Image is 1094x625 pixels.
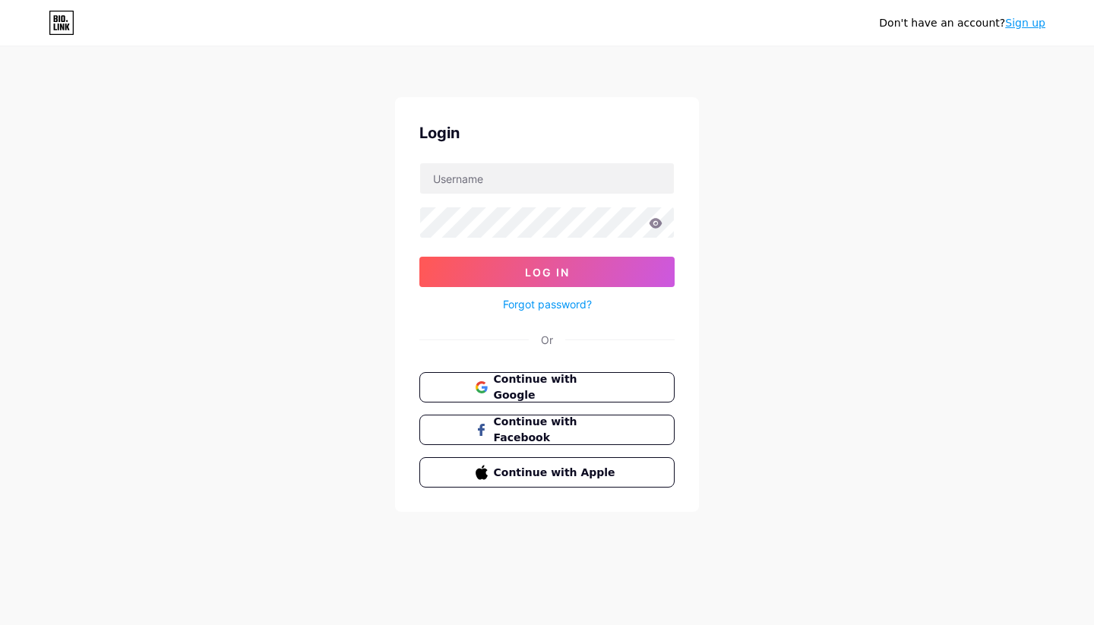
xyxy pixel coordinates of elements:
[879,15,1045,31] div: Don't have an account?
[503,296,592,312] a: Forgot password?
[419,372,675,402] button: Continue with Google
[419,122,675,144] div: Login
[494,371,619,403] span: Continue with Google
[1005,17,1045,29] a: Sign up
[494,465,619,481] span: Continue with Apple
[494,414,619,446] span: Continue with Facebook
[420,163,674,194] input: Username
[541,332,553,348] div: Or
[419,457,675,488] button: Continue with Apple
[419,415,675,445] button: Continue with Facebook
[525,266,570,279] span: Log In
[419,257,675,287] button: Log In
